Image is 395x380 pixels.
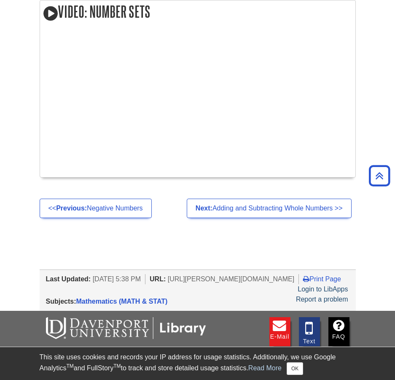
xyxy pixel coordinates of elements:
div: This site uses cookies and records your IP address for usage statistics. Additionally, we use Goo... [40,352,356,375]
iframe: YouTube video player [44,36,280,169]
a: Report a problem [296,296,348,303]
sup: TM [113,363,121,369]
span: Subjects: [46,298,76,305]
a: Text [299,317,320,346]
a: E-mail [269,317,290,346]
a: Print Page [303,275,341,283]
strong: Previous: [56,205,87,212]
a: FAQ [328,317,349,346]
a: <<Previous:Negative Numbers [40,199,152,218]
strong: Next: [196,205,212,212]
h2: Video: Number Sets [40,0,355,24]
a: Login to LibApps [298,286,348,293]
span: [DATE] 5:38 PM [93,275,141,283]
button: Close [287,362,303,375]
img: DU Libraries [46,317,206,339]
a: Read More [248,364,282,372]
span: URL: [150,275,166,283]
sup: TM [67,363,74,369]
i: Print Page [303,275,309,282]
span: Last Updated: [46,275,91,283]
a: Back to Top [366,170,393,181]
a: Next:Adding and Subtracting Whole Numbers >> [187,199,352,218]
span: [URL][PERSON_NAME][DOMAIN_NAME] [168,275,295,283]
a: Mathematics (MATH & STAT) [76,298,168,305]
